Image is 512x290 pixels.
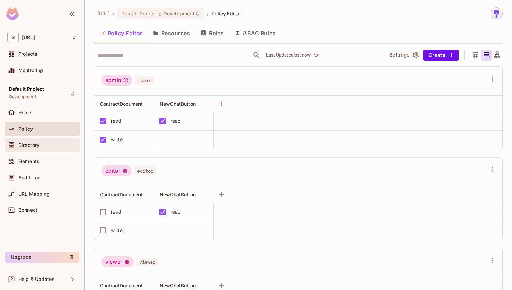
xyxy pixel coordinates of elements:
[9,86,44,92] span: Default Project
[159,101,196,107] span: NewChatButton
[18,142,39,148] span: Directory
[135,76,154,85] span: admin
[171,208,181,216] div: read
[94,25,148,42] button: Policy Editor
[18,175,41,180] span: Audit Log
[111,208,121,216] div: read
[18,51,37,57] span: Projects
[111,117,121,125] div: read
[159,11,161,16] span: :
[111,136,123,143] div: write
[387,50,421,61] button: Settings
[252,50,261,60] button: Open
[101,165,132,176] div: editor
[423,50,459,61] button: Create
[7,32,19,42] span: G
[18,110,31,115] span: Home
[18,276,55,282] span: Help & Updates
[159,192,196,197] span: NewChatButton
[491,8,502,19] img: sharmila@genworx.ai
[212,10,241,17] span: Policy Editor
[9,94,36,99] span: Development
[100,101,143,107] span: ContractDocument
[266,52,311,58] p: Last Updated just now
[229,25,281,42] button: ABAC Rules
[18,68,43,73] span: Monitoring
[195,25,229,42] button: Roles
[6,7,19,20] img: SReyMgAAAABJRU5ErkJggg==
[136,258,158,266] span: viewer
[121,10,156,17] span: Default Project
[22,35,35,40] span: Workspace: genworx.ai
[312,51,320,59] button: refresh
[313,52,319,59] span: refresh
[111,227,123,234] div: write
[159,283,196,288] span: NewChatButton
[101,75,132,86] div: admin
[207,10,209,17] li: /
[100,283,143,288] span: ContractDocument
[101,256,134,267] div: viewer
[113,10,114,17] li: /
[100,192,143,197] span: ContractDocument
[18,207,37,213] span: Connect
[148,25,195,42] button: Resources
[311,51,320,59] span: Click to refresh data
[134,166,156,175] span: editor
[18,191,50,197] span: URL Mapping
[171,117,181,125] div: read
[97,10,110,17] span: the active workspace
[164,10,195,17] span: Development
[18,159,39,164] span: Elements
[5,252,79,263] button: Upgrade
[18,126,33,132] span: Policy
